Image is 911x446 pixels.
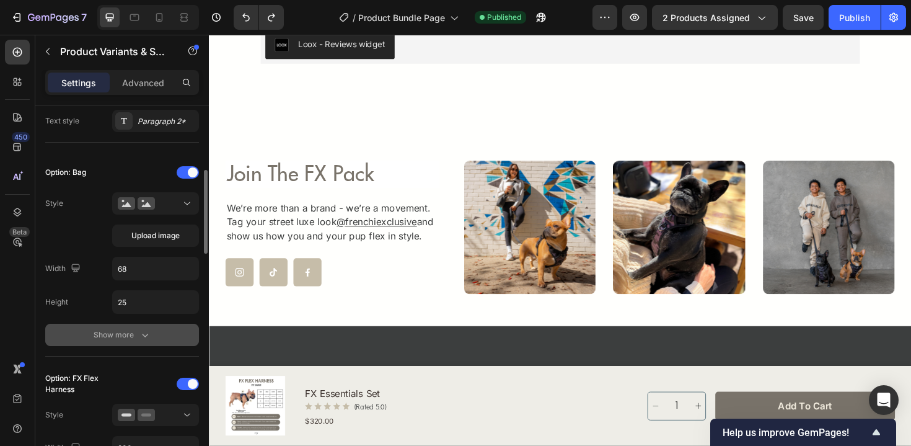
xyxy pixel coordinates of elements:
button: Show more [45,324,199,346]
div: Loox - Reviews widget [94,4,187,17]
span: Save [793,12,814,23]
a: @frenchiexclusive [135,192,220,205]
span: Published [487,12,521,23]
input: quantity [480,379,510,408]
img: gempages_577816645729255952-408951c8-59d0-47a4-94f0-c3ea18b6f21c.png [587,133,726,275]
button: Save [783,5,824,30]
button: 2 products assigned [652,5,778,30]
div: 450 [12,132,30,142]
button: 7 [5,5,92,30]
img: gempages_577816645729255952-01556513-8256-4c85-8993-f76ee596d052.jpg [270,133,410,275]
p: Advanced [122,76,164,89]
div: Paragraph 2* [138,116,196,127]
p: Settings [61,76,96,89]
div: Style [45,409,63,421]
iframe: Design area [209,35,911,446]
h2: Join The FX Pack [17,133,244,163]
div: Beta [9,227,30,237]
button: Publish [829,5,881,30]
div: Width [45,261,83,277]
span: / [353,11,356,24]
div: Style [45,198,63,209]
div: Add to cart [602,386,660,401]
button: decrement [465,379,480,408]
div: Height [45,297,68,308]
div: Show more [94,329,151,341]
div: Undo/Redo [234,5,284,30]
input: Auto [113,257,198,280]
p: We’re more than a brand - we’re a movement. Tag your street luxe look and show us how you and you... [19,176,243,221]
span: Product Bundle Page [358,11,445,24]
input: Auto [113,291,198,313]
p: Product Variants & Swatches [60,44,165,59]
span: Upload image [131,230,180,241]
span: Help us improve GemPages! [723,427,869,439]
button: Add to cart [536,378,726,409]
img: gempages_577816645729255952-298800ed-0813-4e35-a389-ead9f4305bb0.jpg [428,133,568,275]
div: Open Intercom Messenger [869,385,899,415]
button: increment [510,379,526,408]
button: Show survey - Help us improve GemPages! [723,425,884,440]
div: Text style [45,115,79,127]
div: $320.00 [100,405,459,415]
button: Upload image [112,225,199,247]
div: Option: FX Flex Harness [45,373,110,395]
p: 7 [81,10,87,25]
div: Publish [839,11,870,24]
span: 2 products assigned [662,11,750,24]
div: Option: Bag [45,167,86,178]
img: loox.png [69,4,84,19]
